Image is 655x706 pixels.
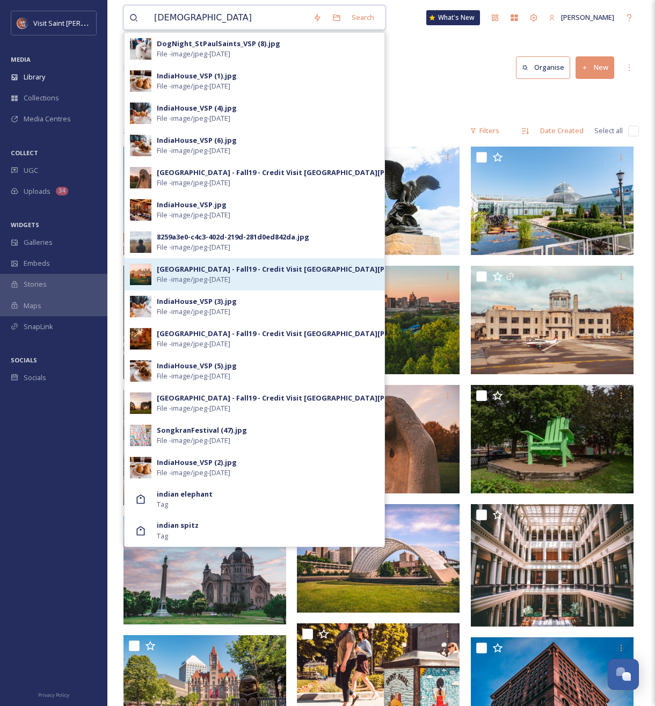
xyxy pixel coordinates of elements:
[24,186,50,196] span: Uploads
[38,692,69,698] span: Privacy Policy
[24,165,38,176] span: UGC
[426,10,480,25] a: What's New
[130,135,151,156] img: 41e00caa-c771-4291-9ed8-450b4367a552.jpg
[157,264,458,274] div: [GEOGRAPHIC_DATA] - Fall19 - Credit Visit [GEOGRAPHIC_DATA][PERSON_NAME]-21.jpg
[576,56,614,78] button: New
[594,126,623,136] span: Select all
[157,274,230,285] span: File - image/jpeg - [DATE]
[157,200,227,210] div: IndiaHouse_VSP.jpg
[516,56,570,78] button: Organise
[157,178,230,188] span: File - image/jpeg - [DATE]
[123,266,286,379] img: Summit Ave - Credit Visit Saint Paul-28.jpg
[24,301,41,311] span: Maps
[38,688,69,701] a: Privacy Policy
[130,70,151,92] img: c25e61a3-daea-41c5-ad8a-b3b56b25ad88.jpg
[157,307,230,317] span: File - image/jpeg - [DATE]
[123,516,286,624] img: Cathedral at Sunset - Credit Visit Saint Paul-21.jpg
[157,393,458,403] div: [GEOGRAPHIC_DATA] - Fall19 - Credit Visit [GEOGRAPHIC_DATA][PERSON_NAME]-36.jpg
[157,39,280,49] div: DogNight_StPaulSaints_VSP (8).jpg
[157,232,309,242] div: 8259a3e0-c4c3-402d-219d-281d0ed842da.jpg
[123,126,145,136] span: 27 file s
[56,187,68,195] div: 34
[157,499,168,510] span: Tag
[157,531,168,541] span: Tag
[157,71,237,81] div: IndiaHouse_VSP (1).jpg
[130,328,151,350] img: a1d1d5b7-f6ad-44b6-aa18-da3174ec6515.jpg
[157,210,230,220] span: File - image/jpeg - [DATE]
[157,520,199,530] strong: indian spitz
[157,145,230,156] span: File - image/jpeg - [DATE]
[11,221,39,229] span: WIDGETS
[157,403,230,413] span: File - image/jpeg - [DATE]
[471,385,634,493] img: Giant Green Chair - Credit Visit Saint Paul-6.jpg
[157,81,230,91] span: File - image/jpeg - [DATE]
[471,266,634,374] img: HolmansTable - Credit Visit Saint Paul-1.jpg
[33,18,119,28] span: Visit Saint [PERSON_NAME]
[157,435,230,446] span: File - image/jpeg - [DATE]
[157,425,247,435] div: SongkranFestival (47).jpg
[157,468,230,478] span: File - image/jpeg - [DATE]
[157,329,458,339] div: [GEOGRAPHIC_DATA] - Fall19 - Credit Visit [GEOGRAPHIC_DATA][PERSON_NAME]-16.jpg
[157,339,230,349] span: File - image/jpeg - [DATE]
[346,7,380,28] div: Search
[130,425,151,446] img: f032e0e5-e5cf-4e46-a475-2cf08654510b.jpg
[24,373,46,383] span: Socials
[157,168,458,178] div: [GEOGRAPHIC_DATA] - Fall19 - Credit Visit [GEOGRAPHIC_DATA][PERSON_NAME]-37.jpg
[130,392,151,414] img: c9874fd3-a527-4e77-a621-c180f4b4cf21.jpg
[608,659,639,690] button: Open Chat
[130,103,151,124] img: cfbe34c5-542e-4d83-8095-b2b3688e687a.jpg
[157,135,237,145] div: IndiaHouse_VSP (6).jpg
[157,296,237,307] div: IndiaHouse_VSP (3).jpg
[130,199,151,221] img: 6c75970b-a51e-4c33-a3aa-98c895d9ea1d.jpg
[130,264,151,285] img: 7f556abf-c2b8-4776-97c8-db6c69c2ad0d.jpg
[24,114,71,124] span: Media Centres
[130,457,151,478] img: 50b47525-286b-4476-adfe-954cc2a1ea35.jpg
[130,360,151,382] img: 67a94c8f-3f9c-4be6-827a-83bec24fb51c.jpg
[123,390,286,505] img: MinnesotaHelicopter - Credit Visit Saint Paul-29.jpg
[464,120,505,141] div: Filters
[157,371,230,381] span: File - image/jpeg - [DATE]
[157,489,213,499] strong: indian elephant
[11,55,31,63] span: MEDIA
[24,237,53,248] span: Galleries
[535,120,589,141] div: Date Created
[157,49,230,59] span: File - image/jpeg - [DATE]
[11,149,38,157] span: COLLECT
[297,504,460,613] img: Skyline - Raspberry Island - Credit Visit Saint Paul-65.jpg
[24,72,45,82] span: Library
[130,38,151,60] img: 8066d898-a57a-45c3-977d-ecf03bfaa434.jpg
[123,147,286,255] img: TheCalling (4).jpg
[149,6,308,30] input: Search your library
[157,103,237,113] div: IndiaHouse_VSP (4).jpg
[24,279,47,289] span: Stories
[24,93,59,103] span: Collections
[157,242,230,252] span: File - image/jpeg - [DATE]
[157,361,237,371] div: IndiaHouse_VSP (5).jpg
[471,147,634,255] img: ComoZoo-83.jpg
[157,457,237,468] div: IndiaHouse_VSP (2).jpg
[17,18,28,28] img: Visit%20Saint%20Paul%20Updated%20Profile%20Image.jpg
[543,7,620,28] a: [PERSON_NAME]
[157,113,230,123] span: File - image/jpeg - [DATE]
[130,231,151,253] img: c464ee2a-0eba-4263-8e0c-2da83d1ea8ed.jpg
[130,167,151,188] img: d419bc10-1b13-4b5c-b049-0331abbeb1f9.jpg
[24,258,50,268] span: Embeds
[130,296,151,317] img: c87be876-c5de-4064-a85f-2554e832571f.jpg
[561,12,614,22] span: [PERSON_NAME]
[471,504,634,626] img: Landmark Center - Credit Visit Saint Paul-14.jpg
[11,356,37,364] span: SOCIALS
[24,322,53,332] span: SnapLink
